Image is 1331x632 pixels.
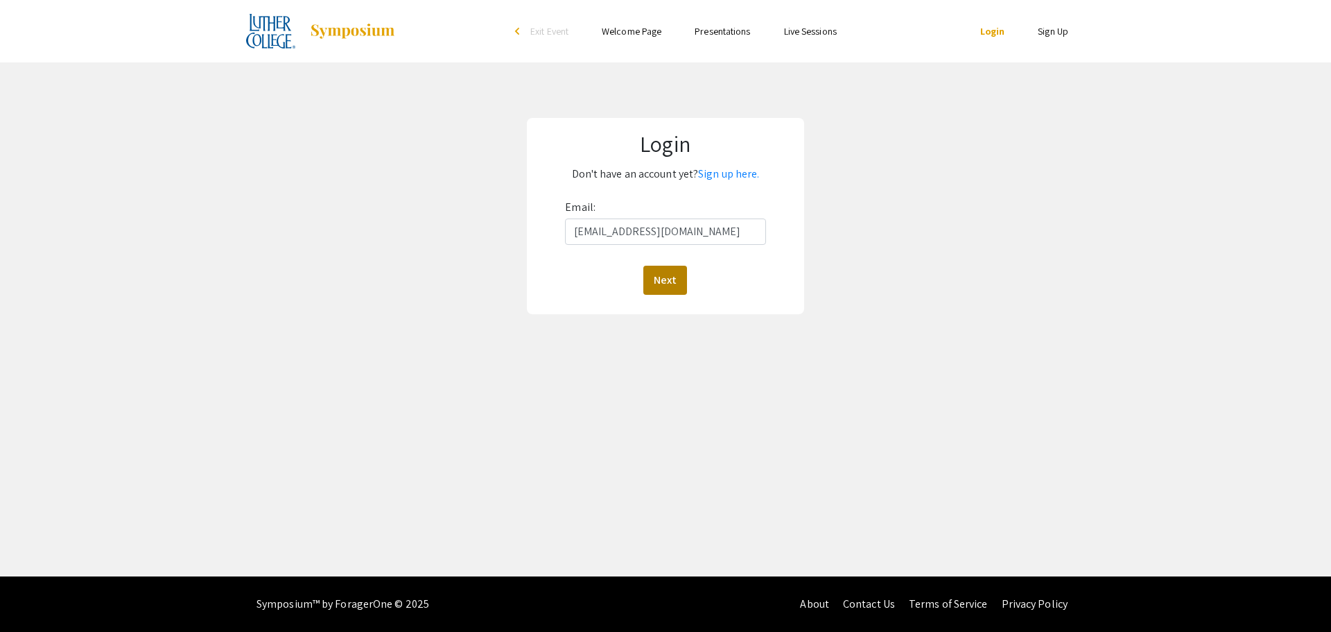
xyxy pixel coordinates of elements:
a: Welcome Page [602,25,661,37]
a: Privacy Policy [1002,597,1068,611]
iframe: Chat [10,570,59,622]
div: arrow_back_ios [515,27,523,35]
div: Symposium™ by ForagerOne © 2025 [256,577,429,632]
label: Email: [565,196,595,219]
h1: Login [540,130,791,157]
a: Sign up here. [698,166,759,181]
a: About [800,597,829,611]
a: Login [980,25,1005,37]
img: Symposium by ForagerOne [309,23,396,40]
keeper-lock: Open Keeper Popup [741,223,758,240]
a: Live Sessions [784,25,837,37]
img: 2025 Experiential Learning Showcase [246,14,295,49]
a: Terms of Service [909,597,988,611]
a: 2025 Experiential Learning Showcase [246,14,396,49]
a: Sign Up [1038,25,1068,37]
a: Presentations [695,25,750,37]
a: Contact Us [843,597,895,611]
p: Don't have an account yet? [540,163,791,185]
span: Exit Event [530,25,568,37]
button: Next [643,266,687,295]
